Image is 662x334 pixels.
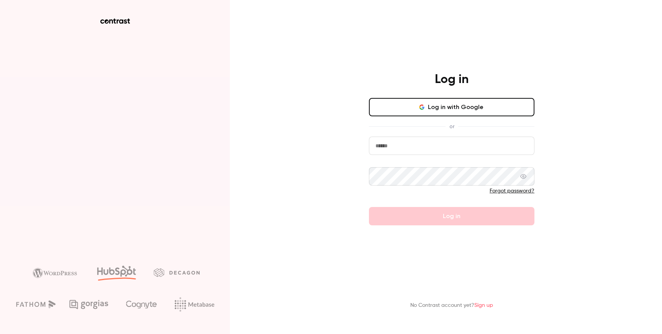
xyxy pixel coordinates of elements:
span: or [446,122,458,130]
p: No Contrast account yet? [410,301,493,310]
button: Log in with Google [369,98,534,116]
a: Sign up [474,303,493,308]
img: decagon [154,268,200,277]
a: Forgot password? [490,188,534,194]
h4: Log in [435,72,469,87]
